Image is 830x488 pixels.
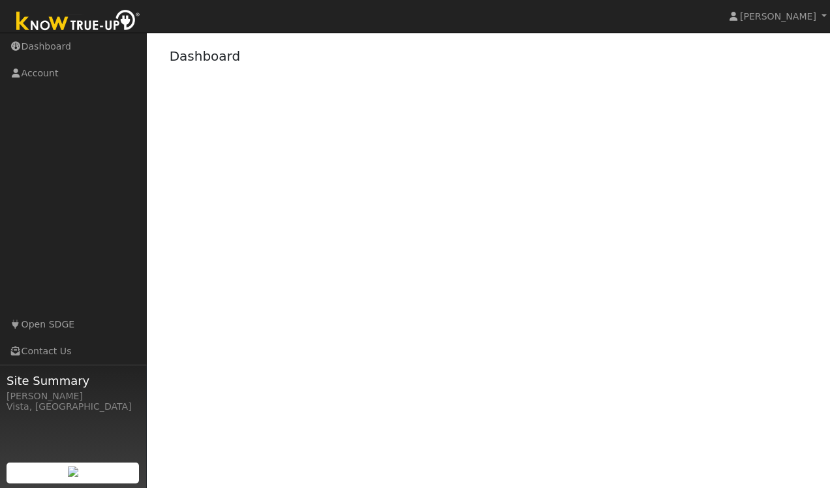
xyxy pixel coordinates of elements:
img: Know True-Up [10,7,147,37]
span: Site Summary [7,372,140,389]
div: [PERSON_NAME] [7,389,140,403]
div: Vista, [GEOGRAPHIC_DATA] [7,400,140,414]
a: Dashboard [170,48,241,64]
img: retrieve [68,466,78,477]
span: [PERSON_NAME] [740,11,816,22]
